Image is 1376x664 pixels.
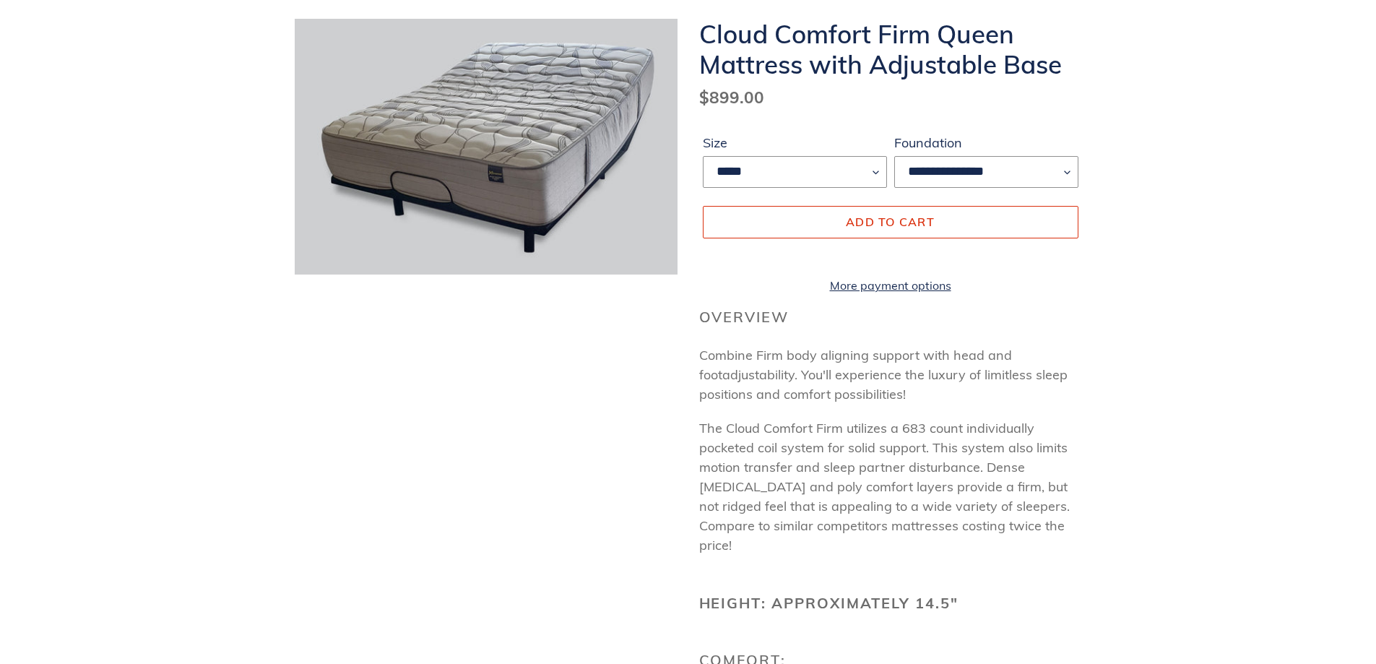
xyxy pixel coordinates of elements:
[699,420,1070,553] span: The Cloud Comfort Firm utilizes a 683 count individually pocketed coil system for solid support. ...
[846,215,935,229] span: Add to cart
[703,133,887,152] label: Size
[699,87,764,108] span: $899.00
[699,594,959,612] b: Height: Approximately 14.5"
[699,19,1082,79] h1: Cloud Comfort Firm Queen Mattress with Adjustable Base
[703,206,1078,238] button: Add to cart
[703,277,1078,294] a: More payment options
[699,309,1082,326] h2: Overview
[699,345,1082,404] p: adjustability. You'll experience the luxury of limitless sleep positions and comfort possibilities!
[894,133,1078,152] label: Foundation
[699,347,1012,383] span: Combine Firm body aligning support with head and foot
